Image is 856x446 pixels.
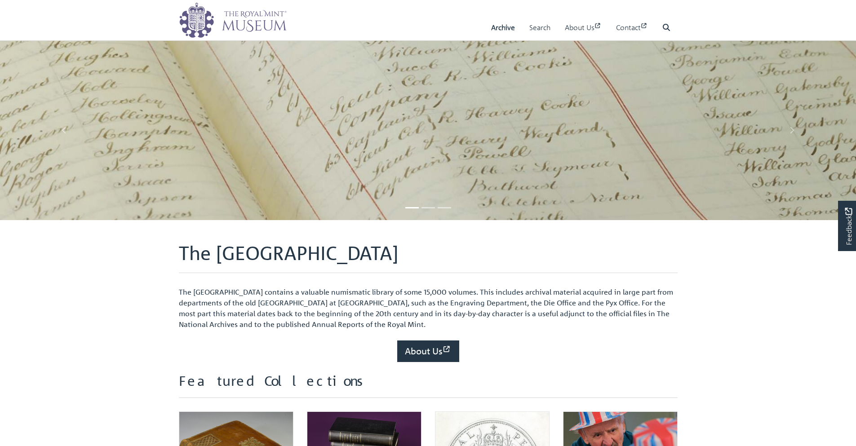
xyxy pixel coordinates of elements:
[565,15,602,40] a: About Us
[838,201,856,251] a: Would you like to provide feedback?
[397,340,459,362] a: About Us
[616,15,648,40] a: Contact
[179,2,287,38] img: logo_wide.png
[727,40,856,220] a: Move to next slideshow image
[529,15,550,40] a: Search
[843,208,854,245] span: Feedback
[491,15,515,40] a: Archive
[179,373,678,398] h2: Featured Collections
[179,287,678,330] p: The [GEOGRAPHIC_DATA] contains a valuable numismatic library of some 15,000 volumes. This include...
[179,242,678,273] h1: The [GEOGRAPHIC_DATA]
